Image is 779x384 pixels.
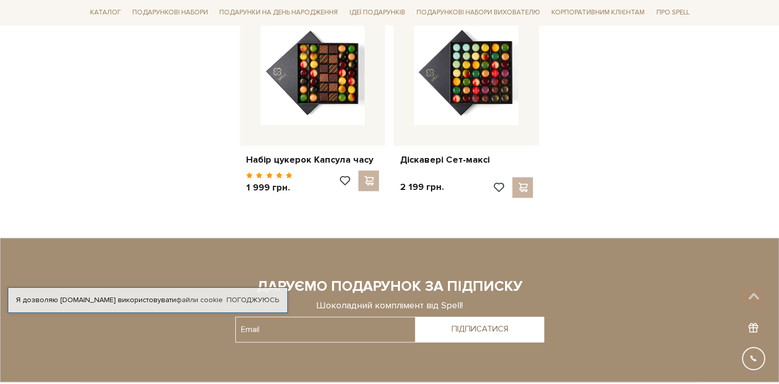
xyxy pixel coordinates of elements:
[128,5,212,21] a: Подарункові набори
[8,295,287,305] div: Я дозволяю [DOMAIN_NAME] використовувати
[400,154,533,166] a: Діскавері Сет-максі
[400,181,443,193] p: 2 199 грн.
[246,182,293,194] p: 1 999 грн.
[176,295,223,304] a: файли cookie
[227,295,279,305] a: Погоджуюсь
[215,5,342,21] a: Подарунки на День народження
[547,4,649,22] a: Корпоративним клієнтам
[412,4,544,22] a: Подарункові набори вихователю
[246,154,379,166] a: Набір цукерок Капсула часу
[652,5,693,21] a: Про Spell
[86,5,125,21] a: Каталог
[345,5,409,21] a: Ідеї подарунків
